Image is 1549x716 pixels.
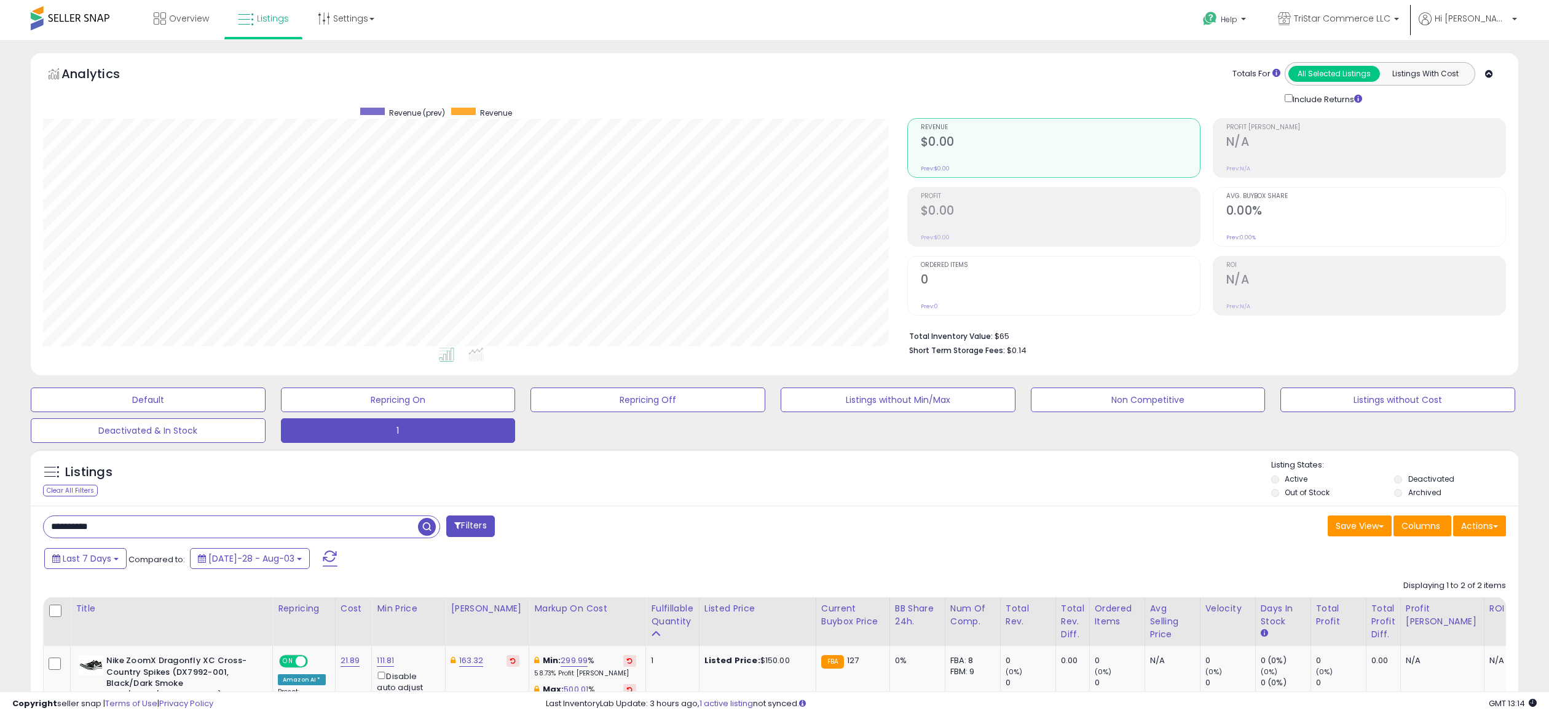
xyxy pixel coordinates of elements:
[1061,602,1084,641] div: Total Rev. Diff.
[1007,344,1027,356] span: $0.14
[341,654,360,667] a: 21.89
[1150,655,1191,666] div: N/A
[76,602,267,615] div: Title
[1095,602,1140,628] div: Ordered Items
[1285,487,1330,498] label: Out of Stock
[278,602,330,615] div: Repricing
[1226,135,1505,151] h2: N/A
[31,388,266,412] button: Default
[543,654,561,666] b: Min:
[909,331,993,341] b: Total Inventory Value:
[377,669,436,705] div: Disable auto adjust min
[543,683,564,695] b: Max:
[1095,655,1145,666] div: 0
[1316,655,1366,666] div: 0
[1453,515,1506,536] button: Actions
[1061,655,1080,666] div: 0.00
[895,602,940,628] div: BB Share 24h.
[1205,677,1255,688] div: 0
[1435,12,1508,25] span: Hi [PERSON_NAME]
[451,602,524,615] div: [PERSON_NAME]
[1316,667,1333,677] small: (0%)
[1202,11,1218,26] i: Get Help
[921,135,1200,151] h2: $0.00
[65,464,112,481] h5: Listings
[1406,655,1475,666] div: N/A
[1294,12,1390,25] span: TriStar Commerce LLC
[534,655,636,678] div: %
[1095,677,1145,688] div: 0
[909,328,1497,343] li: $65
[704,602,811,615] div: Listed Price
[1226,124,1505,131] span: Profit [PERSON_NAME]
[169,12,209,25] span: Overview
[704,654,760,666] b: Listed Price:
[1371,655,1391,666] div: 0.00
[1226,234,1256,241] small: Prev: 0.00%
[106,655,256,704] b: Nike ZoomX Dragonfly XC Cross-Country Spikes (DX7992-001, Black/Dark Smoke Grey/White/Metallic Si...
[1285,474,1307,484] label: Active
[1226,303,1250,310] small: Prev: N/A
[1006,677,1055,688] div: 0
[1379,66,1471,82] button: Listings With Cost
[1489,655,1530,666] div: N/A
[1205,667,1223,677] small: (0%)
[61,65,144,86] h5: Analytics
[377,654,394,667] a: 111.81
[627,658,633,664] i: Revert to store-level Min Markup
[950,655,991,666] div: FBA: 8
[43,485,98,496] div: Clear All Filters
[1489,602,1534,615] div: ROI
[190,548,310,569] button: [DATE]-28 - Aug-03
[534,685,539,693] i: This overrides the store level max markup for this listing
[1419,12,1517,40] a: Hi [PERSON_NAME]
[480,108,512,118] span: Revenue
[79,655,103,675] img: 41Bu9pBFjCL._SL40_.jpg
[306,656,326,667] span: OFF
[1406,602,1479,628] div: Profit [PERSON_NAME]
[1226,262,1505,269] span: ROI
[1261,667,1278,677] small: (0%)
[534,602,640,615] div: Markup on Cost
[1226,165,1250,172] small: Prev: N/A
[921,303,938,310] small: Prev: 0
[921,272,1200,289] h2: 0
[1261,602,1306,628] div: Days In Stock
[1006,667,1023,677] small: (0%)
[278,688,326,715] div: Preset:
[1408,487,1441,498] label: Archived
[627,686,633,693] i: Revert to store-level Max Markup
[534,656,539,664] i: This overrides the store level min markup for this listing
[1221,14,1237,25] span: Help
[821,602,885,628] div: Current Buybox Price
[1095,667,1112,677] small: (0%)
[1261,677,1311,688] div: 0 (0%)
[459,654,484,667] a: 163.32
[704,655,806,666] div: $150.00
[700,698,753,709] a: 1 active listing
[1226,204,1505,220] h2: 0.00%
[529,597,646,646] th: The percentage added to the cost of goods (COGS) that forms the calculator for Min & Max prices.
[257,12,289,25] span: Listings
[534,669,636,678] p: 58.73% Profit [PERSON_NAME]
[1261,655,1311,666] div: 0 (0%)
[895,655,936,666] div: 0%
[105,698,157,709] a: Terms of Use
[159,698,213,709] a: Privacy Policy
[281,418,516,443] button: 1
[278,674,326,685] div: Amazon AI *
[921,234,950,241] small: Prev: $0.00
[651,655,689,666] div: 1
[1205,655,1255,666] div: 0
[1006,655,1055,666] div: 0
[921,193,1200,200] span: Profit
[446,515,494,537] button: Filters
[1205,602,1250,615] div: Velocity
[921,124,1200,131] span: Revenue
[1006,602,1050,628] div: Total Rev.
[530,388,765,412] button: Repricing Off
[950,666,991,677] div: FBM: 9
[128,554,185,565] span: Compared to:
[1193,2,1258,40] a: Help
[781,388,1015,412] button: Listings without Min/Max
